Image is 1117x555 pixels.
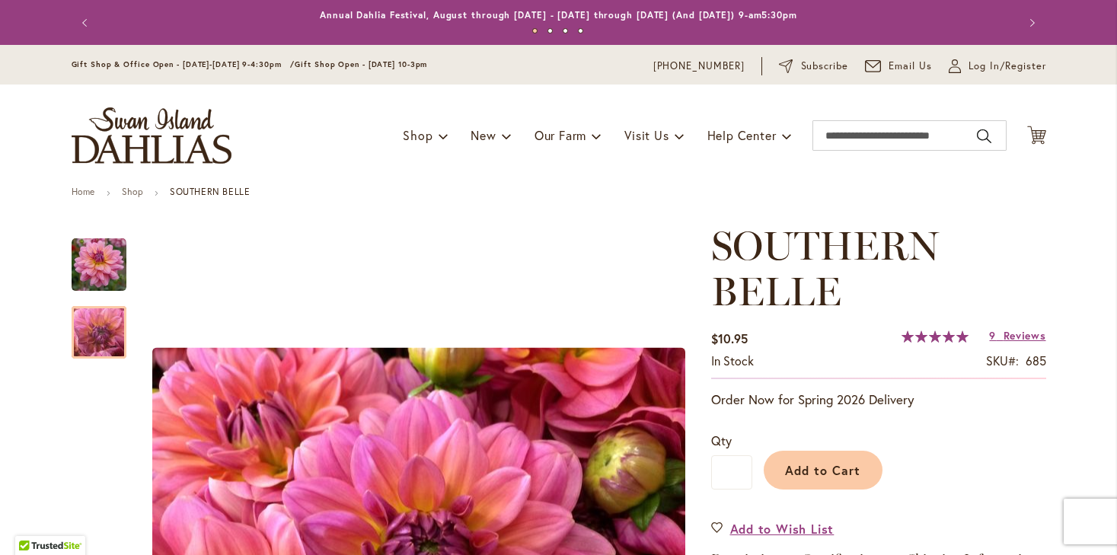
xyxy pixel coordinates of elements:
iframe: Launch Accessibility Center [11,501,54,544]
div: 685 [1026,352,1046,370]
span: Qty [711,432,732,448]
span: Shop [403,127,432,143]
strong: SKU [986,352,1019,368]
span: Log In/Register [969,59,1046,74]
span: Gift Shop & Office Open - [DATE]-[DATE] 9-4:30pm / [72,59,295,69]
button: Next [1016,8,1046,38]
span: Our Farm [535,127,586,143]
a: Email Us [865,59,932,74]
a: Home [72,186,95,197]
span: Email Us [889,59,932,74]
span: Help Center [707,127,777,143]
a: Subscribe [779,59,848,74]
span: Add to Wish List [730,520,835,537]
span: Gift Shop Open - [DATE] 10-3pm [295,59,427,69]
a: Shop [122,186,143,197]
button: 1 of 4 [532,28,538,33]
div: 100% [902,330,969,343]
span: SOUTHERN BELLE [711,222,939,315]
div: SOUTHERN BELLE [72,291,126,359]
a: Add to Wish List [711,520,835,537]
button: 4 of 4 [578,28,583,33]
button: 2 of 4 [547,28,553,33]
a: 9 Reviews [989,328,1045,343]
span: $10.95 [711,330,748,346]
button: 3 of 4 [563,28,568,33]
span: Subscribe [801,59,849,74]
div: Availability [711,352,754,370]
button: Previous [72,8,102,38]
div: SOUTHERN BELLE [72,223,142,291]
button: Add to Cart [764,451,882,490]
span: New [471,127,496,143]
strong: SOUTHERN BELLE [170,186,250,197]
span: Add to Cart [785,462,860,478]
a: Log In/Register [949,59,1046,74]
a: Annual Dahlia Festival, August through [DATE] - [DATE] through [DATE] (And [DATE]) 9-am5:30pm [320,9,797,21]
a: [PHONE_NUMBER] [653,59,745,74]
span: In stock [711,352,754,368]
span: Visit Us [624,127,669,143]
img: SOUTHERN BELLE [72,238,126,292]
a: store logo [72,107,231,164]
span: 9 [989,328,996,343]
p: Order Now for Spring 2026 Delivery [711,391,1046,409]
span: Reviews [1004,328,1046,343]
